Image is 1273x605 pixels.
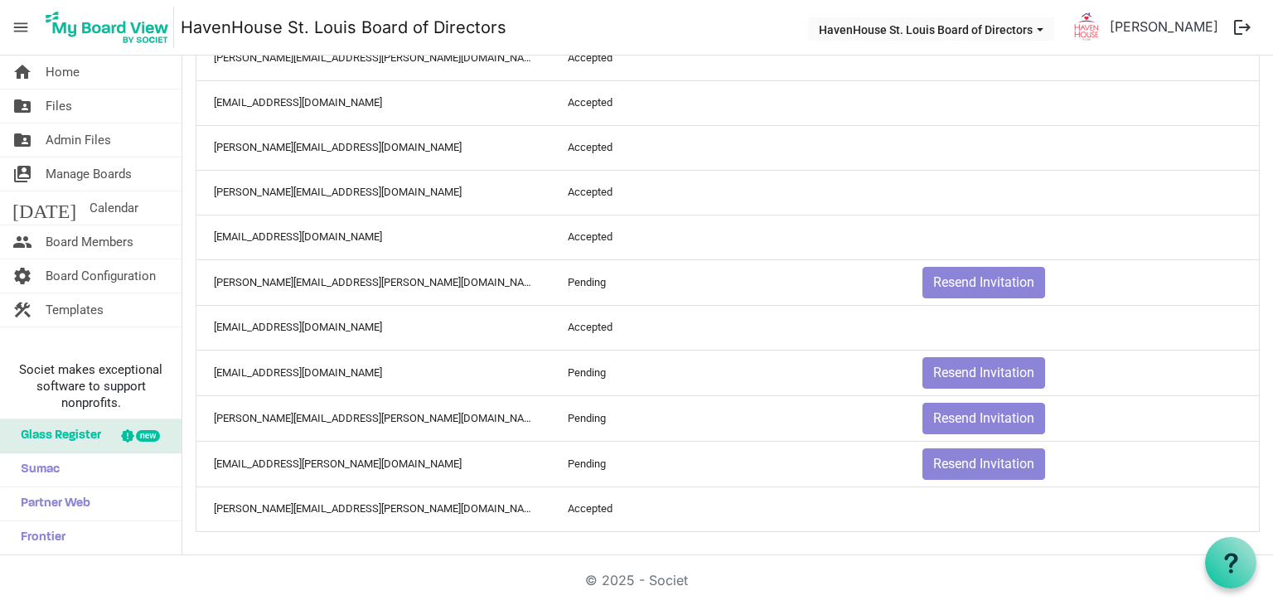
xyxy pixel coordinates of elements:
[905,215,1259,259] td: is template cell column header
[7,361,174,411] span: Societ makes exceptional software to support nonprofits.
[550,486,904,531] td: Accepted column header Invitation Status
[12,453,60,486] span: Sumac
[136,430,160,442] div: new
[922,448,1045,480] button: Resend Invitation
[550,259,904,305] td: Pending column header Invitation Status
[196,259,550,305] td: katie.m.goldberg@imegcorp.com column header Email Address
[12,419,101,453] span: Glass Register
[12,521,65,554] span: Frontier
[905,36,1259,80] td: is template cell column header
[1103,10,1225,43] a: [PERSON_NAME]
[550,36,904,80] td: Accepted column header Invitation Status
[905,395,1259,441] td: Resend Invitation is template cell column header
[46,123,111,157] span: Admin Files
[196,395,550,441] td: tom.hicks@edwardjones.com column header Email Address
[46,225,133,259] span: Board Members
[12,225,32,259] span: people
[922,267,1045,298] button: Resend Invitation
[550,395,904,441] td: Pending column header Invitation Status
[12,487,90,520] span: Partner Web
[550,350,904,395] td: Pending column header Invitation Status
[90,191,138,225] span: Calendar
[905,486,1259,531] td: is template cell column header
[196,441,550,486] td: va.mcdowell@sbcglobal.net column header Email Address
[196,170,550,215] td: sabin@capessokol.com column header Email Address
[905,350,1259,395] td: Resend Invitation is template cell column header
[46,157,132,191] span: Manage Boards
[905,125,1259,170] td: is template cell column header
[196,486,550,531] td: zach.warner@assuredpartners.com column header Email Address
[550,305,904,350] td: Accepted column header Invitation Status
[1225,10,1260,45] button: logout
[196,125,550,170] td: brad@waynecontracting.com column header Email Address
[46,90,72,123] span: Files
[41,7,181,48] a: My Board View Logo
[905,259,1259,305] td: Resend Invitation is template cell column header
[41,7,174,48] img: My Board View Logo
[12,293,32,327] span: construction
[808,17,1054,41] button: HavenHouse St. Louis Board of Directors dropdownbutton
[5,12,36,43] span: menu
[196,215,550,259] td: rg492@sbcglobal.net column header Email Address
[922,357,1045,389] button: Resend Invitation
[1070,10,1103,43] img: 9yHmkAwa1WZktbjAaRQbXUoTC-w35n_1RwPZRidMcDQtW6T2qPYq6RPglXCGjQAh3ttDT4xffj3PMVeJ3pneRg_thumb.png
[181,11,506,44] a: HavenHouse St. Louis Board of Directors
[905,170,1259,215] td: is template cell column header
[585,572,688,588] a: © 2025 - Societ
[905,441,1259,486] td: Resend Invitation is template cell column header
[46,56,80,89] span: Home
[12,123,32,157] span: folder_shared
[905,305,1259,350] td: is template cell column header
[12,191,76,225] span: [DATE]
[550,125,904,170] td: Accepted column header Invitation Status
[905,80,1259,125] td: is template cell column header
[196,305,550,350] td: moorechk@gmail.com column header Email Address
[46,293,104,327] span: Templates
[550,170,904,215] td: Accepted column header Invitation Status
[922,403,1045,434] button: Resend Invitation
[550,215,904,259] td: Accepted column header Invitation Status
[12,56,32,89] span: home
[550,80,904,125] td: Accepted column header Invitation Status
[12,157,32,191] span: switch_account
[550,441,904,486] td: Pending column header Invitation Status
[196,80,550,125] td: lang565@gmail.com column header Email Address
[196,350,550,395] td: pagmeister@aol.com column header Email Address
[12,90,32,123] span: folder_shared
[12,259,32,293] span: settings
[196,36,550,80] td: anne.feeney@em.com column header Email Address
[46,259,156,293] span: Board Configuration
